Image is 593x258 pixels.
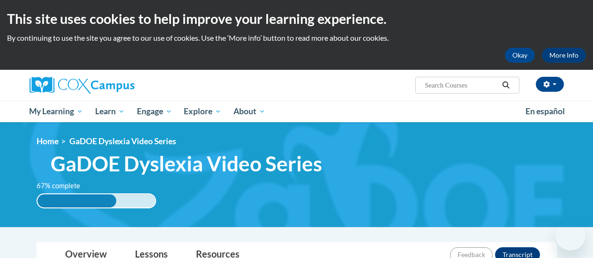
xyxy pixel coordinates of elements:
a: More Info [542,48,586,63]
span: Explore [184,106,221,117]
a: About [227,101,271,122]
span: GaDOE Dyslexia Video Series [51,151,322,176]
span: GaDOE Dyslexia Video Series [69,136,176,146]
a: En español [519,102,571,121]
span: Learn [95,106,125,117]
a: Home [37,136,59,146]
iframe: Button to launch messaging window [555,221,585,251]
span: Engage [137,106,172,117]
span: About [233,106,265,117]
button: Search [499,80,513,91]
h2: This site uses cookies to help improve your learning experience. [7,9,586,28]
input: Search Courses [424,80,499,91]
label: 67% complete [37,181,90,191]
p: By continuing to use the site you agree to our use of cookies. Use the ‘More info’ button to read... [7,33,586,43]
span: En español [525,106,565,116]
a: My Learning [23,101,90,122]
a: Cox Campus [30,77,198,94]
button: Okay [505,48,535,63]
div: 67% complete [38,194,116,207]
img: Cox Campus [30,77,135,94]
div: Main menu [23,101,571,122]
a: Learn [89,101,131,122]
button: Account Settings [536,77,564,92]
a: Engage [131,101,178,122]
span: My Learning [29,106,83,117]
a: Explore [178,101,227,122]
